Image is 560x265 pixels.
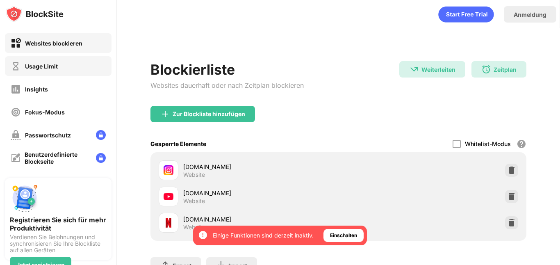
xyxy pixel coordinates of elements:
img: favicons [164,192,173,201]
div: [DOMAIN_NAME] [183,189,339,197]
div: Websites dauerhaft oder nach Zeitplan blockieren [150,81,304,89]
div: Registrieren Sie sich für mehr Produktivität [10,216,107,232]
div: Website [183,224,205,231]
img: push-signup.svg [10,183,39,212]
img: favicons [164,218,173,228]
img: time-usage-off.svg [11,61,21,71]
div: Insights [25,86,48,93]
img: error-circle-white.svg [198,230,208,240]
div: [DOMAIN_NAME] [183,162,339,171]
div: Zeitplan [494,66,517,73]
img: customize-block-page-off.svg [11,153,20,163]
div: animation [438,6,494,23]
div: Websites blockieren [25,40,82,47]
div: Blockierliste [150,61,304,78]
img: focus-off.svg [11,107,21,117]
div: Passwortschutz [25,132,71,139]
img: lock-menu.svg [96,130,106,140]
div: Whitelist-Modus [465,140,511,147]
div: Website [183,197,205,205]
img: password-protection-off.svg [11,130,21,140]
img: insights-off.svg [11,84,21,94]
div: Fokus-Modus [25,109,65,116]
div: Einschalten [330,231,357,240]
div: [DOMAIN_NAME] [183,215,339,224]
div: Zur Blockliste hinzufügen [173,111,245,117]
img: logo-blocksite.svg [6,6,64,22]
div: Website [183,171,205,178]
div: Anmeldung [514,11,546,18]
div: Einige Funktionen sind derzeit inaktiv. [213,231,314,240]
div: Benutzerdefinierte Blockseite [25,151,89,165]
div: Weiterleiten [421,66,455,73]
div: Usage Limit [25,63,58,70]
img: block-on.svg [11,38,21,48]
div: Gesperrte Elemente [150,140,206,147]
img: favicons [164,165,173,175]
img: lock-menu.svg [96,153,106,163]
div: Verdienen Sie Belohnungen und synchronisieren Sie Ihre Blockliste auf allen Geräten [10,234,107,254]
